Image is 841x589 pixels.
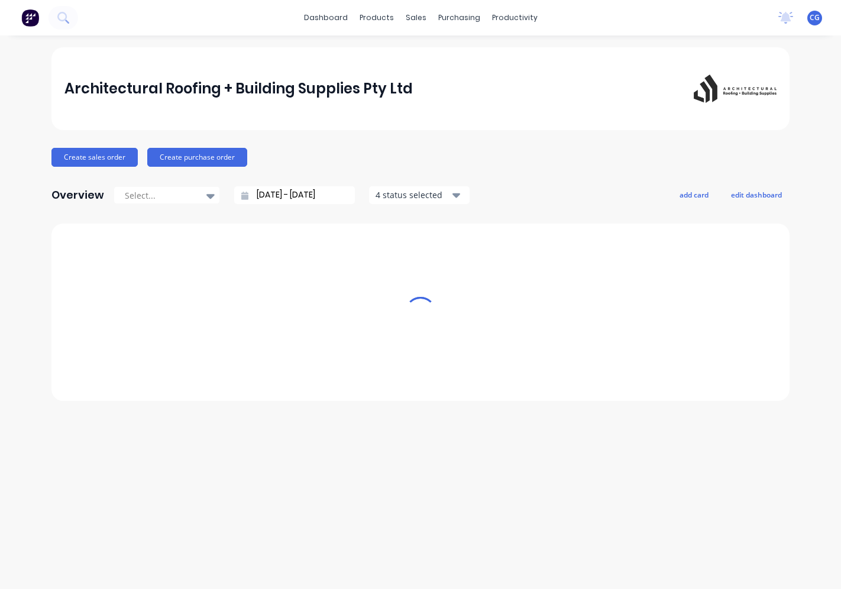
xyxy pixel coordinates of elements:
[486,9,544,27] div: productivity
[672,187,716,202] button: add card
[51,148,138,167] button: Create sales order
[64,77,413,101] div: Architectural Roofing + Building Supplies Pty Ltd
[694,75,777,103] img: Architectural Roofing + Building Supplies Pty Ltd
[147,148,247,167] button: Create purchase order
[432,9,486,27] div: purchasing
[354,9,400,27] div: products
[810,12,820,23] span: CG
[376,189,450,201] div: 4 status selected
[51,183,104,207] div: Overview
[21,9,39,27] img: Factory
[369,186,470,204] button: 4 status selected
[723,187,790,202] button: edit dashboard
[400,9,432,27] div: sales
[298,9,354,27] a: dashboard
